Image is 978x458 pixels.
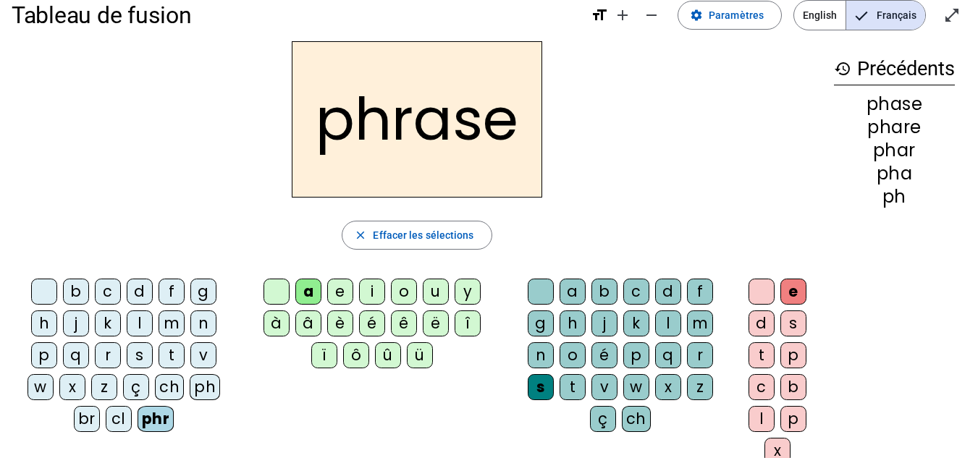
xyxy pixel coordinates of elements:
[780,279,806,305] div: e
[155,374,184,400] div: ch
[678,1,782,30] button: Paramètres
[123,374,149,400] div: ç
[591,342,617,368] div: é
[63,279,89,305] div: b
[528,342,554,368] div: n
[591,7,608,24] mat-icon: format_size
[834,142,955,159] div: phar
[687,310,713,336] div: m
[591,374,617,400] div: v
[264,310,290,336] div: à
[127,310,153,336] div: l
[31,310,57,336] div: h
[623,342,649,368] div: p
[560,279,586,305] div: a
[190,374,220,400] div: ph
[407,342,433,368] div: ü
[590,406,616,432] div: ç
[159,310,185,336] div: m
[74,406,100,432] div: br
[59,374,85,400] div: x
[690,9,703,22] mat-icon: settings
[794,1,846,30] span: English
[560,310,586,336] div: h
[455,279,481,305] div: y
[342,221,492,250] button: Effacer les sélections
[687,374,713,400] div: z
[780,374,806,400] div: b
[749,310,775,336] div: d
[834,60,851,77] mat-icon: history
[528,310,554,336] div: g
[687,279,713,305] div: f
[780,342,806,368] div: p
[455,310,481,336] div: î
[311,342,337,368] div: ï
[560,374,586,400] div: t
[780,406,806,432] div: p
[560,342,586,368] div: o
[749,342,775,368] div: t
[834,165,955,182] div: pha
[138,406,174,432] div: phr
[834,96,955,113] div: phase
[159,342,185,368] div: t
[359,279,385,305] div: i
[623,310,649,336] div: k
[95,279,121,305] div: c
[327,310,353,336] div: è
[937,1,966,30] button: Entrer en plein écran
[127,279,153,305] div: d
[190,342,216,368] div: v
[622,406,651,432] div: ch
[643,7,660,24] mat-icon: remove
[709,7,764,24] span: Paramètres
[637,1,666,30] button: Diminuer la taille de la police
[623,279,649,305] div: c
[127,342,153,368] div: s
[391,310,417,336] div: ê
[359,310,385,336] div: é
[31,342,57,368] div: p
[91,374,117,400] div: z
[63,310,89,336] div: j
[687,342,713,368] div: r
[655,310,681,336] div: l
[423,279,449,305] div: u
[190,279,216,305] div: g
[423,310,449,336] div: ë
[591,310,617,336] div: j
[614,7,631,24] mat-icon: add
[95,342,121,368] div: r
[292,41,542,198] h2: phrase
[655,374,681,400] div: x
[190,310,216,336] div: n
[780,310,806,336] div: s
[623,374,649,400] div: w
[106,406,132,432] div: cl
[943,7,961,24] mat-icon: open_in_full
[846,1,925,30] span: Français
[28,374,54,400] div: w
[655,279,681,305] div: d
[608,1,637,30] button: Augmenter la taille de la police
[159,279,185,305] div: f
[295,310,321,336] div: â
[373,226,473,244] span: Effacer les sélections
[95,310,121,336] div: k
[834,188,955,205] div: ph
[591,279,617,305] div: b
[354,229,367,242] mat-icon: close
[375,342,401,368] div: û
[749,374,775,400] div: c
[391,279,417,305] div: o
[834,119,955,136] div: phare
[749,406,775,432] div: l
[327,279,353,305] div: e
[528,374,554,400] div: s
[655,342,681,368] div: q
[295,279,321,305] div: a
[343,342,369,368] div: ô
[63,342,89,368] div: q
[834,53,955,85] h3: Précédents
